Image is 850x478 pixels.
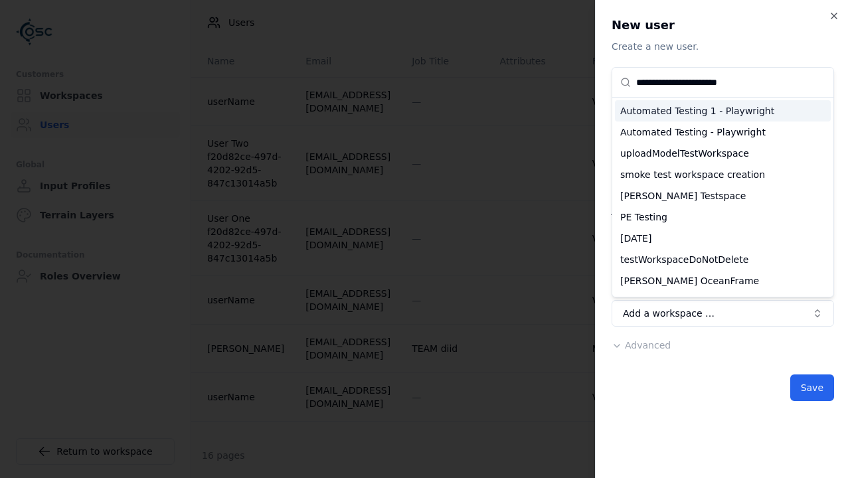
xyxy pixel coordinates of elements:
[615,185,831,206] div: [PERSON_NAME] Testspace
[615,164,831,185] div: smoke test workspace creation
[615,291,831,313] div: usama test 4
[612,98,833,297] div: Suggestions
[615,228,831,249] div: [DATE]
[615,249,831,270] div: testWorkspaceDoNotDelete
[615,121,831,143] div: Automated Testing - Playwright
[615,206,831,228] div: PE Testing
[615,270,831,291] div: [PERSON_NAME] OceanFrame
[615,100,831,121] div: Automated Testing 1 - Playwright
[615,143,831,164] div: uploadModelTestWorkspace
